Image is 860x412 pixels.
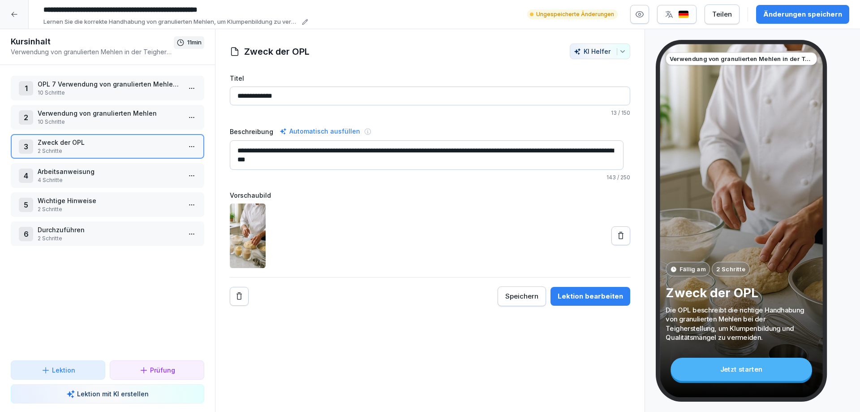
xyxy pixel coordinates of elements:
label: Titel [230,74,630,83]
p: Zweck der OPL [666,285,817,300]
button: Lektion mit KI erstellen [11,384,204,403]
div: 1 [19,81,33,95]
p: / 250 [230,173,630,182]
p: Die OPL beschreibt die richtige Handhabung von granulierten Mehlen bei der Teigherstellung, um Kl... [666,305,817,342]
p: Fällig am [679,265,705,273]
div: 4Arbeitsanweisung4 Schritte [11,163,204,188]
label: Vorschaubild [230,191,630,200]
div: Speichern [505,291,538,301]
button: Remove [230,287,249,306]
h1: Kursinhalt [11,36,174,47]
p: 2 Schritte [38,234,181,243]
button: Speichern [498,286,546,306]
div: 5Wichtige Hinweise2 Schritte [11,192,204,217]
p: Lektion [52,365,75,375]
p: 10 Schritte [38,89,181,97]
div: 6 [19,227,33,241]
p: Verwendung von granulierten Mehlen in der Teigherstellung [670,54,813,63]
div: 3Zweck der OPL2 Schritte [11,134,204,159]
div: 5 [19,198,33,212]
img: de.svg [678,10,689,19]
button: Lektion [11,360,105,380]
p: Durchzuführen [38,225,181,234]
div: 6Durchzuführen2 Schritte [11,221,204,246]
div: Lektion bearbeiten [558,291,623,301]
p: Lernen Sie die korrekte Handhabung von granulierten Mehlen, um Klumpenbildung zu vermeiden und di... [43,17,299,26]
p: Verwendung von granulierten Mehlen in der Teigherstellung [11,47,174,56]
div: 1OPL 7 Verwendung von granulierten Mehlen in der Teigherstellung10 Schritte [11,76,204,100]
p: 11 min [187,38,202,47]
div: 3 [19,139,33,154]
span: 143 [606,174,616,181]
div: Teilen [712,9,732,19]
button: Lektion bearbeiten [550,287,630,306]
p: Arbeitsanweisung [38,167,181,176]
div: Änderungen speichern [763,9,842,19]
p: 10 Schritte [38,118,181,126]
div: Jetzt starten [671,358,812,381]
p: 4 Schritte [38,176,181,184]
p: Lektion mit KI erstellen [77,389,149,399]
div: 4 [19,169,33,183]
p: OPL 7 Verwendung von granulierten Mehlen in der Teigherstellung [38,79,181,89]
button: Teilen [705,4,740,24]
p: 2 Schritte [716,265,745,273]
button: KI Helfer [570,43,630,59]
p: Zweck der OPL [38,138,181,147]
button: Änderungen speichern [756,5,849,24]
div: 2 [19,110,33,125]
p: Ungespeicherte Änderungen [536,10,614,18]
span: 13 [611,109,617,116]
label: Beschreibung [230,127,273,136]
div: Automatisch ausfüllen [278,126,362,137]
h1: Zweck der OPL [244,45,310,58]
button: Prüfung [110,360,204,380]
img: iqkdfth7fhnutvza3qtpfd14.png [230,204,266,268]
div: KI Helfer [574,48,626,55]
div: 2Verwendung von granulierten Mehlen10 Schritte [11,105,204,130]
p: Wichtige Hinweise [38,196,181,205]
p: 2 Schritte [38,205,181,213]
p: 2 Schritte [38,147,181,155]
p: / 150 [230,109,630,117]
p: Prüfung [150,365,175,375]
p: Verwendung von granulierten Mehlen [38,108,181,118]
